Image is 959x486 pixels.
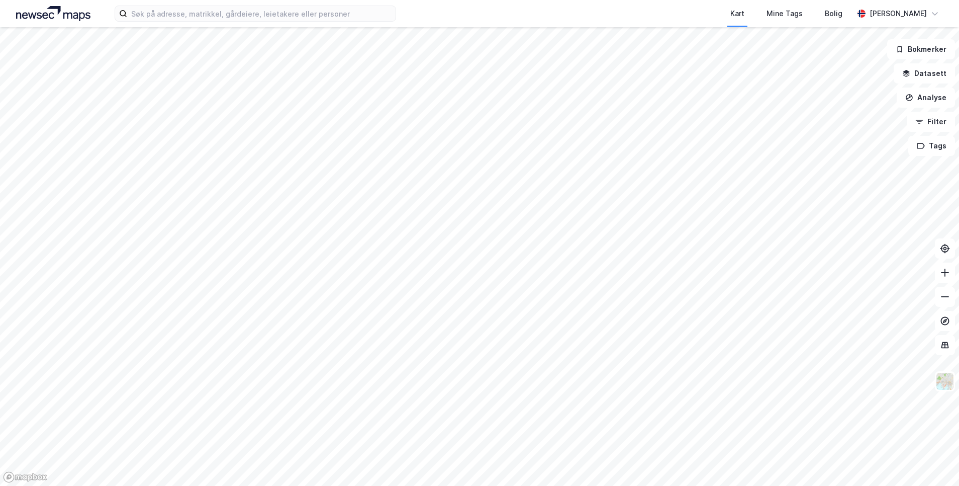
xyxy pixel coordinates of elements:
[870,8,927,20] div: [PERSON_NAME]
[825,8,842,20] div: Bolig
[127,6,396,21] input: Søk på adresse, matrikkel, gårdeiere, leietakere eller personer
[16,6,90,21] img: logo.a4113a55bc3d86da70a041830d287a7e.svg
[730,8,744,20] div: Kart
[766,8,803,20] div: Mine Tags
[909,438,959,486] iframe: Chat Widget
